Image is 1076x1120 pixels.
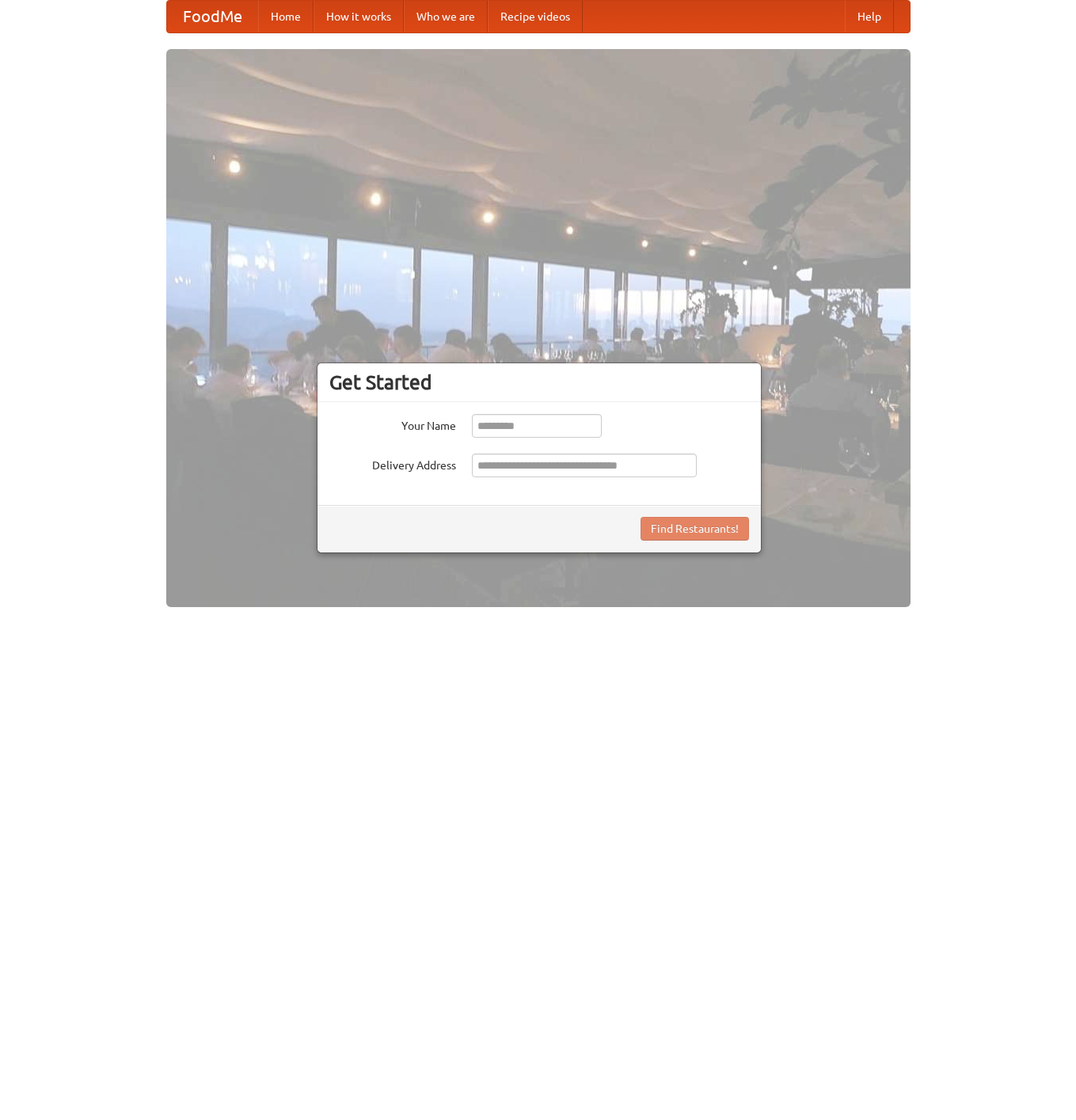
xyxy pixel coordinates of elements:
[641,517,749,541] button: Find Restaurants!
[404,1,488,32] a: Who we are
[329,370,749,394] h3: Get Started
[488,1,583,32] a: Recipe videos
[329,454,456,473] label: Delivery Address
[167,1,258,32] a: FoodMe
[845,1,894,32] a: Help
[329,414,456,434] label: Your Name
[314,1,404,32] a: How it works
[258,1,314,32] a: Home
